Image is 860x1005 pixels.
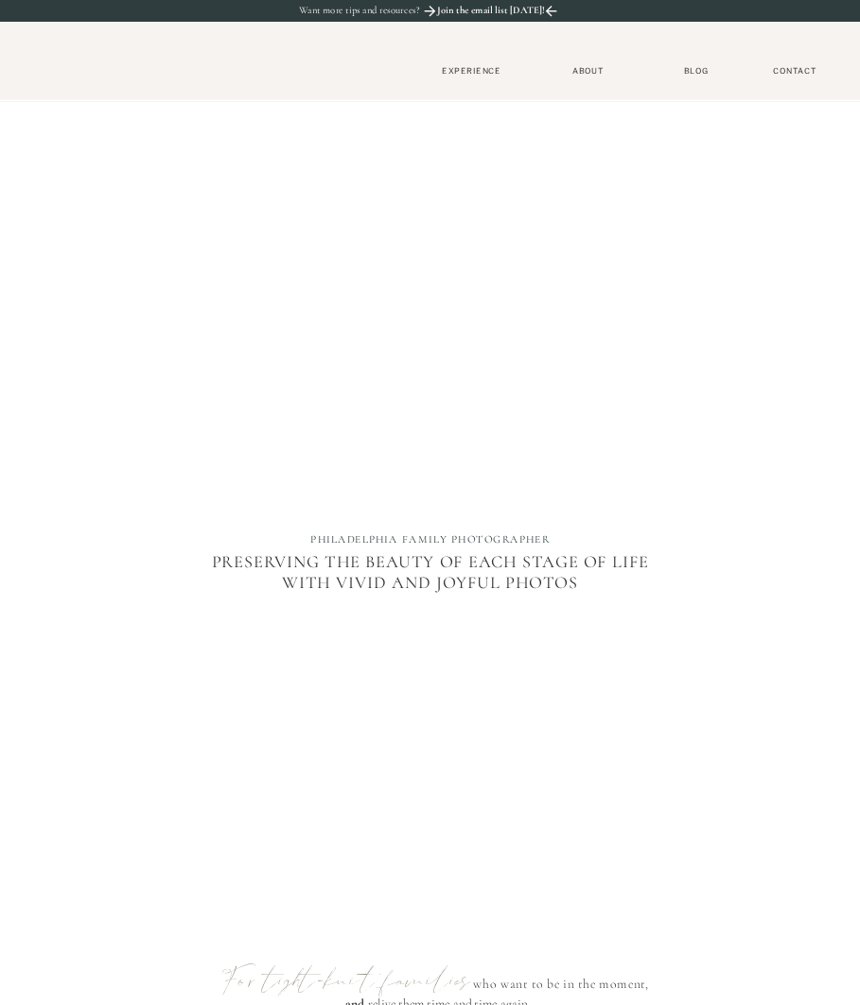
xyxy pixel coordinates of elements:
[277,533,583,549] h1: PHILADELPHIA FAMILY PHOTOGRAPHER
[188,964,503,1002] p: For tight-knit families
[200,552,659,642] p: Preserving the beauty of each stage of life with vivid and joyful photos
[436,5,547,21] a: Join the email list [DATE]!
[678,66,714,77] a: BLOG
[766,66,824,77] a: Contact
[299,5,451,17] p: Want more tips and resources?
[566,66,609,76] a: About
[424,66,518,77] a: Experience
